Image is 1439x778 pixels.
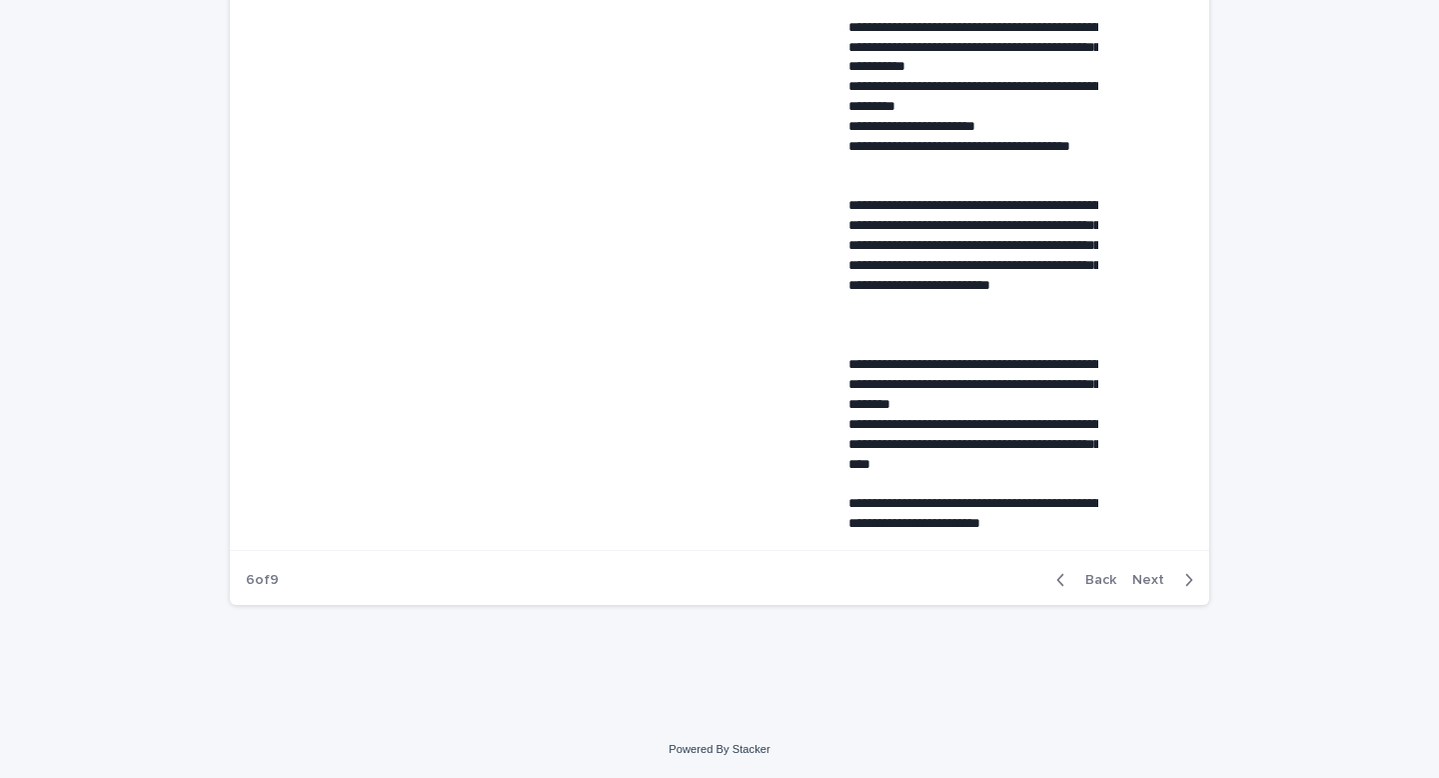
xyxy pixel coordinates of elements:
span: Next [1132,573,1176,587]
button: Back [1040,571,1124,589]
a: Powered By Stacker [669,743,769,755]
p: 6 of 9 [230,556,295,605]
span: Back [1073,573,1116,587]
button: Next [1124,571,1209,589]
